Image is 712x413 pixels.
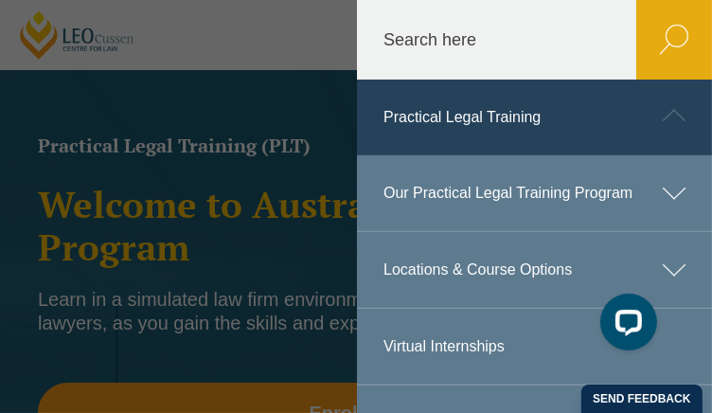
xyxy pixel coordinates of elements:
[585,286,665,366] iframe: LiveChat chat widget
[357,232,712,308] a: Locations & Course Options
[357,309,712,385] a: Virtual Internships
[357,80,712,155] a: Practical Legal Training
[357,155,712,231] a: Our Practical Legal Training Program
